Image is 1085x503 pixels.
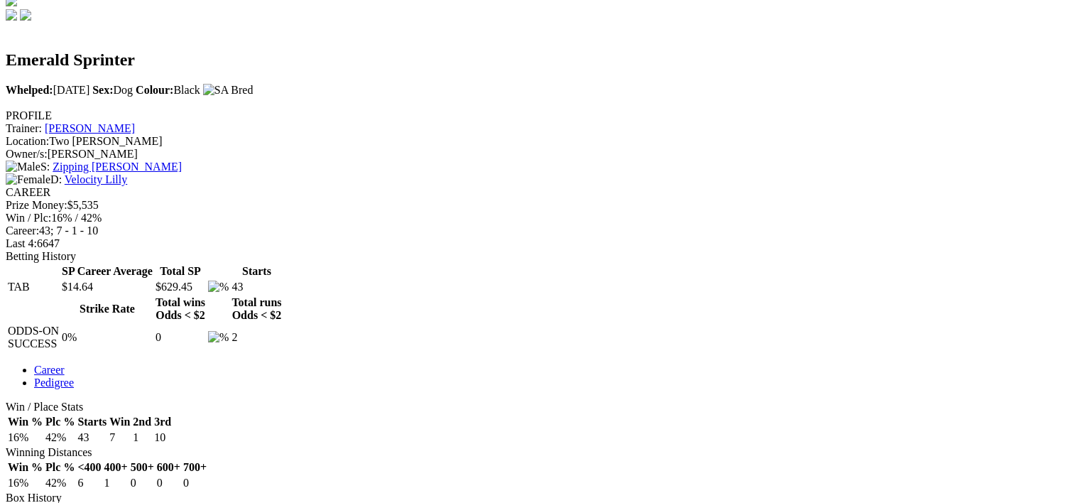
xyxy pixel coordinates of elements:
[231,264,282,278] th: Starts
[20,9,31,21] img: twitter.svg
[6,199,1069,212] div: $5,535
[6,237,37,249] span: Last 4:
[104,476,129,490] td: 1
[231,296,282,323] th: Total runs Odds < $2
[136,84,173,96] b: Colour:
[6,50,1069,70] h2: Emerald Sprinter
[45,476,75,490] td: 42%
[6,135,1069,148] div: Two [PERSON_NAME]
[34,377,74,389] a: Pedigree
[7,476,43,490] td: 16%
[6,84,89,96] span: [DATE]
[208,281,229,293] img: %
[6,161,40,173] img: Male
[182,476,207,490] td: 0
[7,431,43,445] td: 16%
[231,280,282,294] td: 43
[231,324,282,351] td: 2
[45,122,135,134] a: [PERSON_NAME]
[45,460,75,475] th: Plc %
[6,109,1069,122] div: PROFILE
[6,148,48,160] span: Owner/s:
[155,280,206,294] td: $629.45
[45,415,75,429] th: Plc %
[6,135,49,147] span: Location:
[182,460,207,475] th: 700+
[7,415,43,429] th: Win %
[34,364,65,376] a: Career
[65,173,127,185] a: Velocity Lilly
[7,460,43,475] th: Win %
[155,264,206,278] th: Total SP
[153,431,172,445] td: 10
[6,173,62,185] span: D:
[153,415,172,429] th: 3rd
[6,212,1069,225] div: 16% / 42%
[156,476,181,490] td: 0
[6,446,1069,459] div: Winning Distances
[6,225,39,237] span: Career:
[6,401,1069,413] div: Win / Place Stats
[77,476,102,490] td: 6
[6,84,53,96] b: Whelped:
[6,237,1069,250] div: 6647
[208,331,229,344] img: %
[155,324,206,351] td: 0
[6,148,1069,161] div: [PERSON_NAME]
[77,415,107,429] th: Starts
[61,280,153,294] td: $14.64
[6,225,1069,237] div: 43; 7 - 1 - 10
[7,280,60,294] td: TAB
[53,161,182,173] a: Zipping [PERSON_NAME]
[7,324,60,351] td: ODDS-ON SUCCESS
[109,415,131,429] th: Win
[6,122,42,134] span: Trainer:
[61,264,153,278] th: SP Career Average
[132,431,152,445] td: 1
[6,9,17,21] img: facebook.svg
[77,431,107,445] td: 43
[6,199,67,211] span: Prize Money:
[156,460,181,475] th: 600+
[61,296,153,323] th: Strike Rate
[6,186,1069,199] div: CAREER
[136,84,200,96] span: Black
[6,161,50,173] span: S:
[77,460,102,475] th: <400
[45,431,75,445] td: 42%
[203,84,253,97] img: SA Bred
[130,460,155,475] th: 500+
[132,415,152,429] th: 2nd
[130,476,155,490] td: 0
[6,212,51,224] span: Win / Plc:
[109,431,131,445] td: 7
[92,84,133,96] span: Dog
[6,250,1069,263] div: Betting History
[6,173,50,186] img: Female
[104,460,129,475] th: 400+
[92,84,113,96] b: Sex:
[155,296,206,323] th: Total wins Odds < $2
[61,324,153,351] td: 0%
